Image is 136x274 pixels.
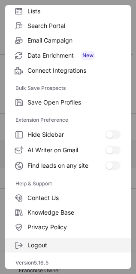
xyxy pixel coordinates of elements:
span: Save Open Profiles [27,99,121,106]
label: Search Portal [5,18,131,33]
span: Data Enrichment [27,51,121,60]
label: Contact Us [5,191,131,205]
span: Privacy Policy [27,223,121,231]
span: Knowledge Base [27,209,121,216]
span: Find leads on any site [27,162,105,169]
span: Search Portal [27,22,121,30]
span: Connect Integrations [27,67,121,74]
label: AI Writer on Gmail [5,142,131,158]
label: Lists [5,4,131,18]
div: Version 5.16.5 [5,256,131,270]
label: Bulk Save Prospects [15,81,121,95]
span: AI Writer on Gmail [27,146,105,154]
span: Hide Sidebar [27,131,105,139]
label: Data Enrichment New [5,48,131,63]
label: Connect Integrations [5,63,131,78]
label: Help & Support [15,177,121,191]
span: Lists [27,7,121,15]
span: New [81,51,95,60]
label: Extension Preference [15,113,121,127]
span: Logout [27,241,121,249]
span: Contact Us [27,194,121,202]
label: Email Campaign [5,33,131,48]
label: Hide Sidebar [5,127,131,142]
label: Save Open Profiles [5,95,131,110]
span: Email Campaign [27,37,121,44]
label: Privacy Policy [5,220,131,234]
label: Find leads on any site [5,158,131,173]
label: Knowledge Base [5,205,131,220]
label: Logout [5,238,131,252]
